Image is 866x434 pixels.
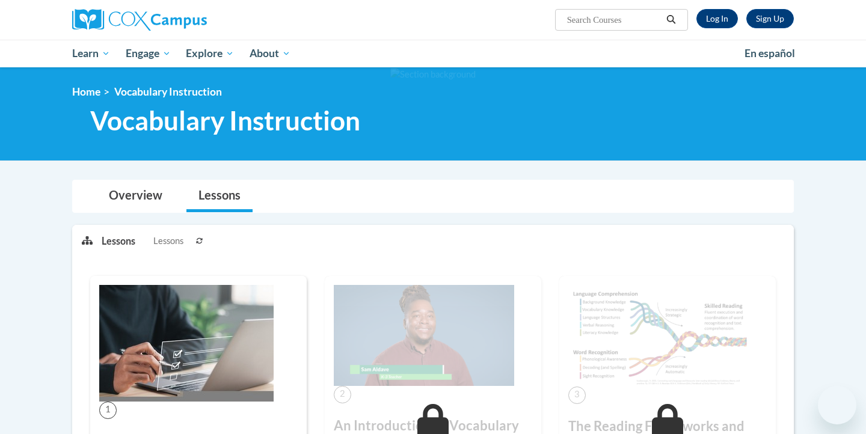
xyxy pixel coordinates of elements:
[102,234,135,248] p: Lessons
[662,13,680,27] button: Search
[64,40,118,67] a: Learn
[126,46,171,61] span: Engage
[72,46,110,61] span: Learn
[334,285,514,386] img: Course Image
[99,402,117,419] span: 1
[746,9,794,28] a: Register
[568,285,749,387] img: Course Image
[97,180,174,212] a: Overview
[72,9,207,31] img: Cox Campus
[114,85,222,98] span: Vocabulary Instruction
[390,68,476,81] img: Section background
[118,40,179,67] a: Engage
[737,41,803,66] a: En español
[90,105,360,136] span: Vocabulary Instruction
[745,47,795,60] span: En español
[818,386,856,424] iframe: Button to launch messaging window
[153,234,183,248] span: Lessons
[250,46,290,61] span: About
[334,386,351,403] span: 2
[242,40,298,67] a: About
[696,9,738,28] a: Log In
[568,387,586,404] span: 3
[566,13,662,27] input: Search Courses
[72,9,301,31] a: Cox Campus
[99,285,274,402] img: Course Image
[186,46,234,61] span: Explore
[178,40,242,67] a: Explore
[54,40,812,67] div: Main menu
[72,85,100,98] a: Home
[186,180,253,212] a: Lessons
